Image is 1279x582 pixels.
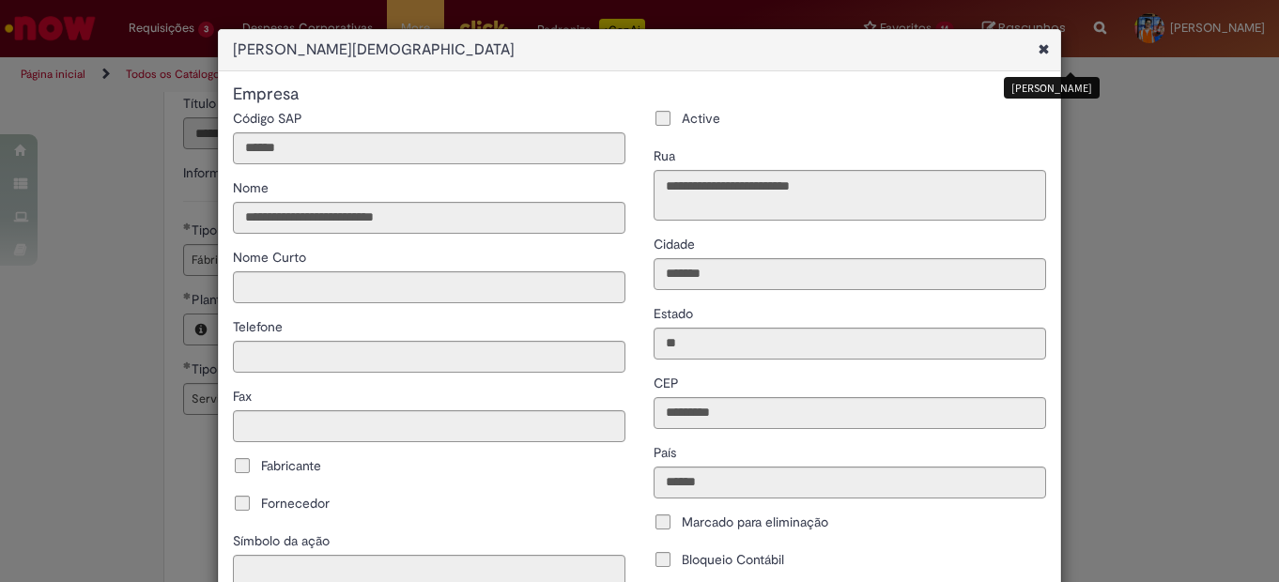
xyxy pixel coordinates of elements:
[233,249,310,266] span: Somente leitura - Nome Curto
[654,170,1046,221] textarea: Rua
[654,397,1046,429] input: CEP
[233,39,964,61] span: [PERSON_NAME][DEMOGRAPHIC_DATA]
[654,258,1046,290] input: Cidade
[654,147,679,164] span: Somente leitura - Sua rua
[233,84,299,105] span: Empresa
[233,456,321,475] label: Se este perfil for um perfil de fabricante
[233,341,625,373] input: Telefone
[233,179,272,196] span: Somente leitura - Nome de sua empresa
[233,110,306,127] span: Somente leitura - Código SAP
[654,328,1046,360] input: Estado
[654,467,1046,498] input: País
[261,456,321,475] span: Fabricante
[682,109,720,128] span: Active
[682,513,828,531] span: Marcado para eliminação
[682,550,784,569] span: Bloqueio Contábil
[1004,77,1100,99] div: [PERSON_NAME]
[654,444,680,461] span: Somente leitura - Seu país
[654,305,697,322] span: Somente leitura - Seu estado ou província
[233,318,286,335] span: Somente leitura - Seu número de telefone
[233,388,255,405] span: Somente leitura - Número de fax
[233,271,625,303] input: Nome Curto
[233,410,625,442] input: Fax
[233,132,625,164] input: Código SAP
[233,494,330,513] label: Se este perfil for um perfil de fornecedor
[233,202,625,234] input: Nome
[233,532,333,549] span: Somente leitura - Seu símbolo da ação
[1026,29,1061,69] i: Fechar Janela
[654,236,699,253] span: Somente leitura - Sua cidade ou município
[261,494,330,513] span: Fornecedor
[654,375,683,391] span: Somente leitura - Seu CEP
